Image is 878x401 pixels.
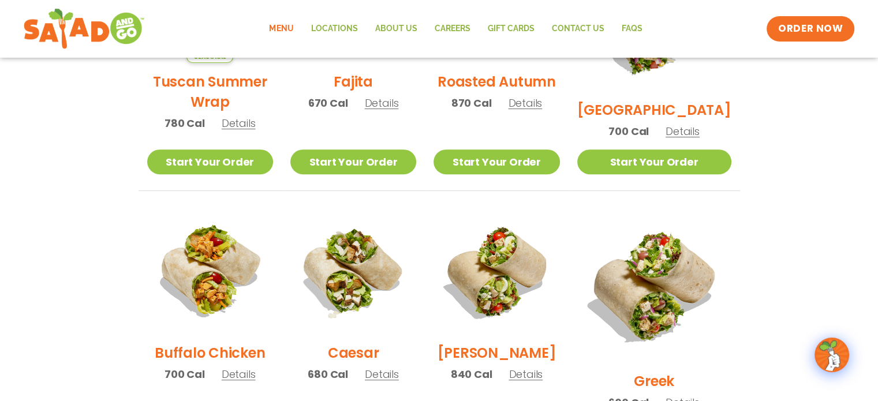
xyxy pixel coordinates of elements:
[290,149,416,174] a: Start Your Order
[577,208,731,362] img: Product photo for Greek Wrap
[165,366,205,382] span: 700 Cal
[577,100,731,120] h2: [GEOGRAPHIC_DATA]
[147,208,273,334] img: Product photo for Buffalo Chicken Wrap
[634,371,674,391] h2: Greek
[451,366,492,382] span: 840 Cal
[290,208,416,334] img: Product photo for Caesar Wrap
[365,367,399,381] span: Details
[222,116,256,130] span: Details
[425,16,479,42] a: Careers
[260,16,651,42] nav: Menu
[509,367,543,381] span: Details
[147,149,273,174] a: Start Your Order
[543,16,612,42] a: Contact Us
[437,343,556,363] h2: [PERSON_NAME]
[577,149,731,174] a: Start Your Order
[308,366,348,382] span: 680 Cal
[666,124,700,138] span: Details
[222,367,256,381] span: Details
[434,149,559,174] a: Start Your Order
[608,123,649,139] span: 700 Cal
[328,343,379,363] h2: Caesar
[438,72,556,92] h2: Roasted Autumn
[155,343,265,363] h2: Buffalo Chicken
[260,16,302,42] a: Menu
[508,96,542,110] span: Details
[165,115,205,131] span: 780 Cal
[366,16,425,42] a: About Us
[302,16,366,42] a: Locations
[365,96,399,110] span: Details
[451,95,492,111] span: 870 Cal
[778,22,843,36] span: ORDER NOW
[434,208,559,334] img: Product photo for Cobb Wrap
[612,16,651,42] a: FAQs
[767,16,854,42] a: ORDER NOW
[479,16,543,42] a: GIFT CARDS
[23,6,145,52] img: new-SAG-logo-768×292
[147,72,273,112] h2: Tuscan Summer Wrap
[308,95,348,111] span: 670 Cal
[334,72,373,92] h2: Fajita
[816,339,848,371] img: wpChatIcon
